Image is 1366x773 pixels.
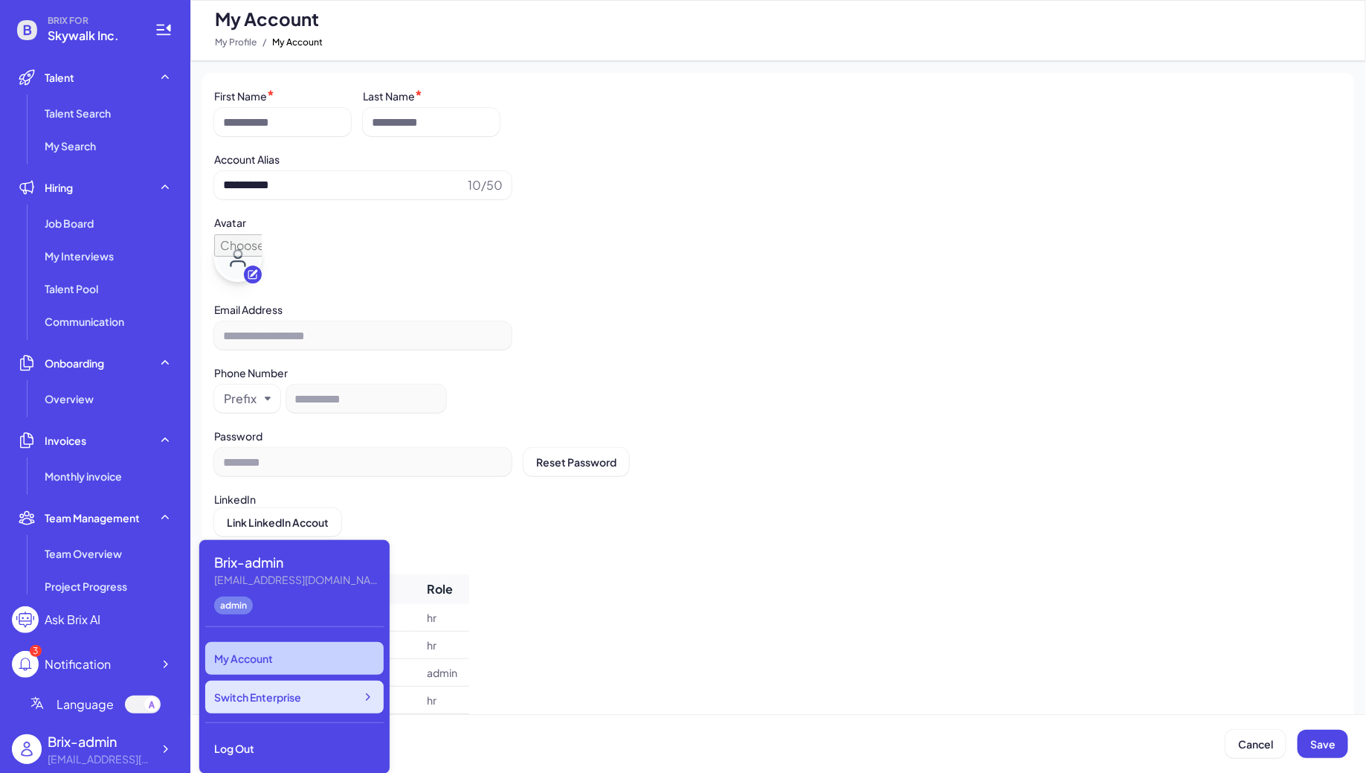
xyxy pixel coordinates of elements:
[215,7,319,31] span: My Account
[1225,730,1286,758] button: Cancel
[523,448,629,476] button: Reset Password
[45,216,94,231] span: Job Board
[262,33,266,51] span: /
[45,138,96,153] span: My Search
[214,429,262,443] label: Password
[214,216,246,229] label: Avatar
[205,732,384,765] div: Log Out
[45,180,73,195] span: Hiring
[45,106,111,121] span: Talent Search
[214,552,378,572] div: Brix-admin
[272,33,323,51] span: My Account
[45,356,104,371] span: Onboarding
[214,89,267,103] label: First Name
[363,89,415,103] label: Last Name
[45,546,122,561] span: Team Overview
[45,314,124,329] span: Communication
[462,176,503,194] span: 10/50
[45,611,100,629] div: Ask Brix AI
[45,433,86,448] span: Invoices
[45,655,111,673] div: Notification
[48,751,152,767] div: flora@joinbrix.com
[214,366,288,379] label: Phone Number
[214,153,280,166] label: Account Alias
[12,734,42,764] img: user_logo.png
[45,391,94,406] span: Overview
[45,469,122,484] span: Monthly invoice
[536,455,616,469] span: Reset Password
[48,731,152,751] div: Brix-admin
[1238,737,1273,751] span: Cancel
[1310,737,1336,751] span: Save
[205,642,384,675] div: My Account
[214,508,341,536] button: Link LinkedIn Accout
[48,15,137,27] span: BRIX FOR
[45,579,127,594] span: Project Progress
[415,659,469,687] td: admin
[45,281,98,296] span: Talent Pool
[214,572,378,588] div: flora@joinbrix.com
[45,70,74,85] span: Talent
[1298,730,1348,758] button: Save
[57,696,114,713] span: Language
[45,248,114,263] span: My Interviews
[214,597,253,615] div: admin
[214,493,256,506] label: LinkedIn
[45,510,140,525] span: Team Management
[227,516,329,529] span: Link LinkedIn Accout
[48,27,137,45] span: Skywalk Inc.
[415,632,469,659] td: hr
[214,690,301,705] span: Switch Enterprise
[415,687,469,714] td: hr
[224,390,259,408] button: Prefix
[224,390,257,408] div: Prefix
[214,303,283,316] label: Email Address
[30,645,42,657] div: 3
[415,574,469,604] th: Role
[415,604,469,632] td: hr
